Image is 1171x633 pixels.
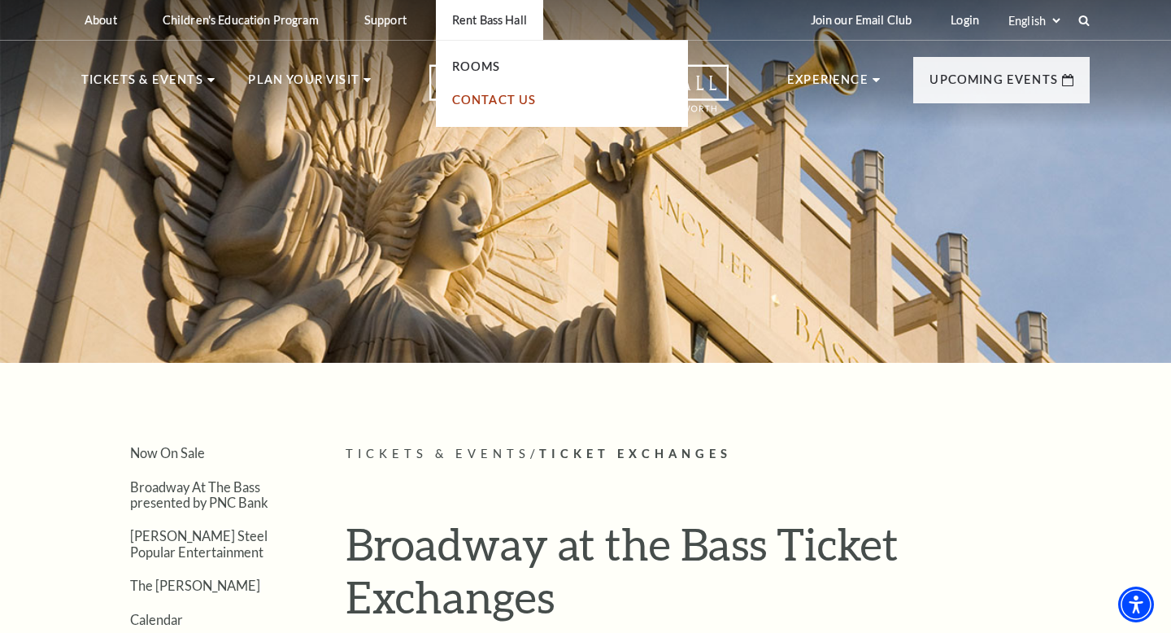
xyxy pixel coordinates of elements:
[452,59,501,73] a: Rooms
[452,13,527,27] p: Rent Bass Hall
[364,13,407,27] p: Support
[85,13,117,27] p: About
[130,612,183,627] a: Calendar
[1118,587,1154,622] div: Accessibility Menu
[130,479,268,510] a: Broadway At The Bass presented by PNC Bank
[929,70,1058,99] p: Upcoming Events
[539,447,732,461] span: Ticket Exchanges
[248,70,359,99] p: Plan Your Visit
[371,64,787,129] a: Open this option
[452,93,537,107] a: Contact Us
[81,70,203,99] p: Tickets & Events
[130,578,260,593] a: The [PERSON_NAME]
[130,528,268,559] a: [PERSON_NAME] Steel Popular Entertainment
[130,445,205,461] a: Now On Sale
[346,444,1090,465] p: /
[163,13,319,27] p: Children's Education Program
[1005,13,1063,28] select: Select:
[787,70,868,99] p: Experience
[346,447,530,461] span: Tickets & Events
